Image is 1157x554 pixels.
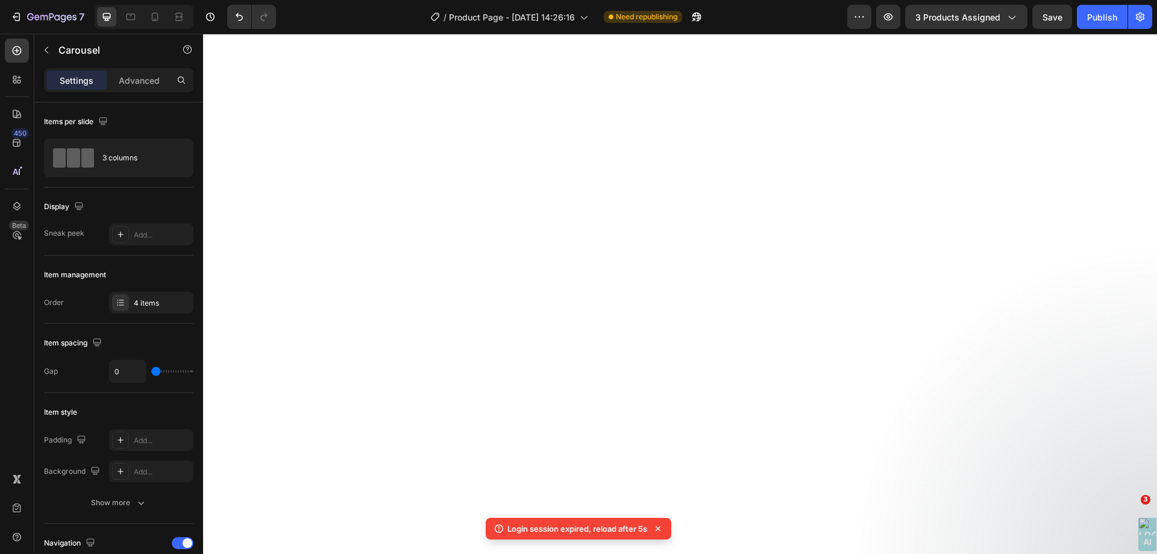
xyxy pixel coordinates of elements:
div: Order [44,297,64,308]
p: Login session expired, reload after 5s [507,523,647,535]
div: Display [44,199,86,215]
div: Padding [44,432,89,449]
div: Sneak peek [44,228,84,239]
div: Item management [44,269,106,280]
button: Save [1032,5,1072,29]
p: 7 [79,10,84,24]
div: 3 columns [102,144,176,172]
p: Advanced [119,74,160,87]
div: Gap [44,366,58,377]
span: Need republishing [616,11,677,22]
button: Show more [44,492,193,514]
div: Beta [9,221,29,230]
div: Add... [134,435,190,446]
span: Product Page - [DATE] 14:26:16 [449,11,575,24]
button: 7 [5,5,90,29]
div: Items per slide [44,114,110,130]
iframe: To enrich screen reader interactions, please activate Accessibility in Grammarly extension settings [203,34,1157,554]
p: Settings [60,74,93,87]
div: Navigation [44,535,98,552]
div: Undo/Redo [227,5,276,29]
span: Save [1043,12,1062,22]
div: Show more [91,497,147,509]
button: Publish [1077,5,1127,29]
span: 3 [1141,495,1150,505]
div: Item style [44,407,77,418]
div: 4 items [134,298,190,309]
div: 450 [11,128,29,138]
div: Item spacing [44,335,104,351]
div: Publish [1087,11,1117,24]
div: Add... [134,467,190,477]
span: / [444,11,447,24]
span: 3 products assigned [915,11,1000,24]
p: Carousel [58,43,161,57]
button: 3 products assigned [905,5,1027,29]
div: Background [44,464,102,480]
iframe: Intercom live chat [1116,513,1145,542]
div: Add... [134,230,190,241]
input: Auto [110,360,146,382]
